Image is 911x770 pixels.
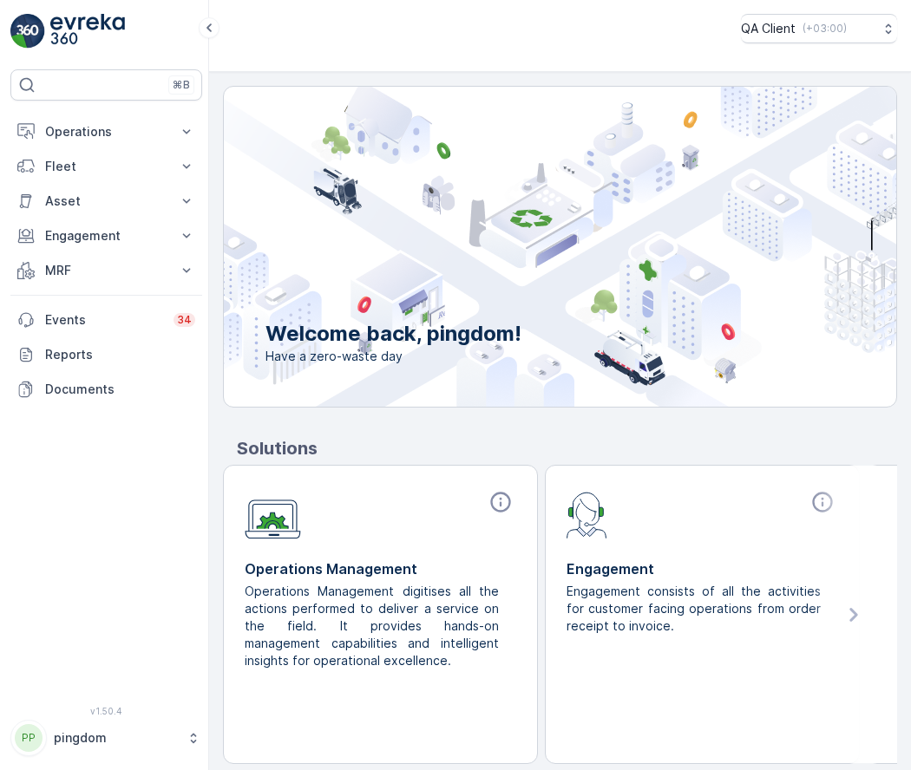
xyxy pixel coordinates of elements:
p: pingdom [54,729,178,747]
img: city illustration [146,87,896,407]
p: ( +03:00 ) [803,22,847,36]
img: module-icon [567,490,607,538]
span: v 1.50.4 [10,706,202,716]
button: PPpingdom [10,720,202,756]
p: Operations Management [245,558,516,579]
span: Have a zero-waste day [265,348,521,365]
button: Operations [10,114,202,149]
a: Reports [10,337,202,372]
div: PP [15,724,43,752]
button: Fleet [10,149,202,184]
p: Solutions [237,435,897,461]
p: 34 [177,313,192,327]
p: Engagement [567,558,838,579]
button: QA Client(+03:00) [741,14,897,43]
a: Documents [10,372,202,407]
p: Welcome back, pingdom! [265,320,521,348]
p: Asset [45,192,167,210]
img: module-icon [245,490,301,539]
p: Fleet [45,158,167,175]
p: Operations Management digitises all the actions performed to deliver a service on the field. It p... [245,583,502,669]
p: Engagement consists of all the activities for customer facing operations from order receipt to in... [567,583,824,635]
p: QA Client [741,20,796,37]
p: MRF [45,262,167,279]
p: Engagement [45,227,167,245]
a: Events34 [10,303,202,337]
img: logo_light-DOdMpM7g.png [50,14,125,49]
p: Reports [45,346,195,363]
img: logo [10,14,45,49]
p: Operations [45,123,167,140]
p: Documents [45,381,195,398]
p: ⌘B [173,78,190,92]
button: Asset [10,184,202,219]
button: MRF [10,253,202,288]
button: Engagement [10,219,202,253]
p: Events [45,311,163,329]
